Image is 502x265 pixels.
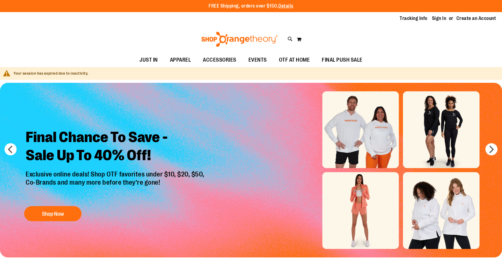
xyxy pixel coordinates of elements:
a: Final Chance To Save -Sale Up To 40% Off! Exclusive online deals! Shop OTF favorites under $10, $... [21,124,210,224]
a: Details [278,3,293,9]
a: Tracking Info [400,15,427,22]
h2: Final Chance To Save - Sale Up To 40% Off! [21,124,210,170]
span: FINAL PUSH SALE [322,53,363,67]
div: Your session has expired due to inactivity. [14,71,496,76]
a: OTF AT HOME [273,53,316,67]
img: Shop Orangetheory [200,32,279,47]
a: APPAREL [164,53,197,67]
a: EVENTS [242,53,273,67]
a: Create an Account [456,15,496,22]
a: Sign In [432,15,446,22]
span: APPAREL [170,53,191,67]
p: FREE Shipping, orders over $150. [209,3,293,10]
a: FINAL PUSH SALE [316,53,369,67]
button: next [485,143,497,155]
a: JUST IN [133,53,164,67]
span: ACCESSORIES [203,53,236,67]
a: ACCESSORIES [197,53,242,67]
span: OTF AT HOME [279,53,310,67]
span: JUST IN [139,53,158,67]
span: EVENTS [248,53,267,67]
p: Exclusive online deals! Shop OTF favorites under $10, $20, $50, Co-Brands and many more before th... [21,170,210,200]
button: prev [5,143,17,155]
button: Shop Now [24,206,82,221]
